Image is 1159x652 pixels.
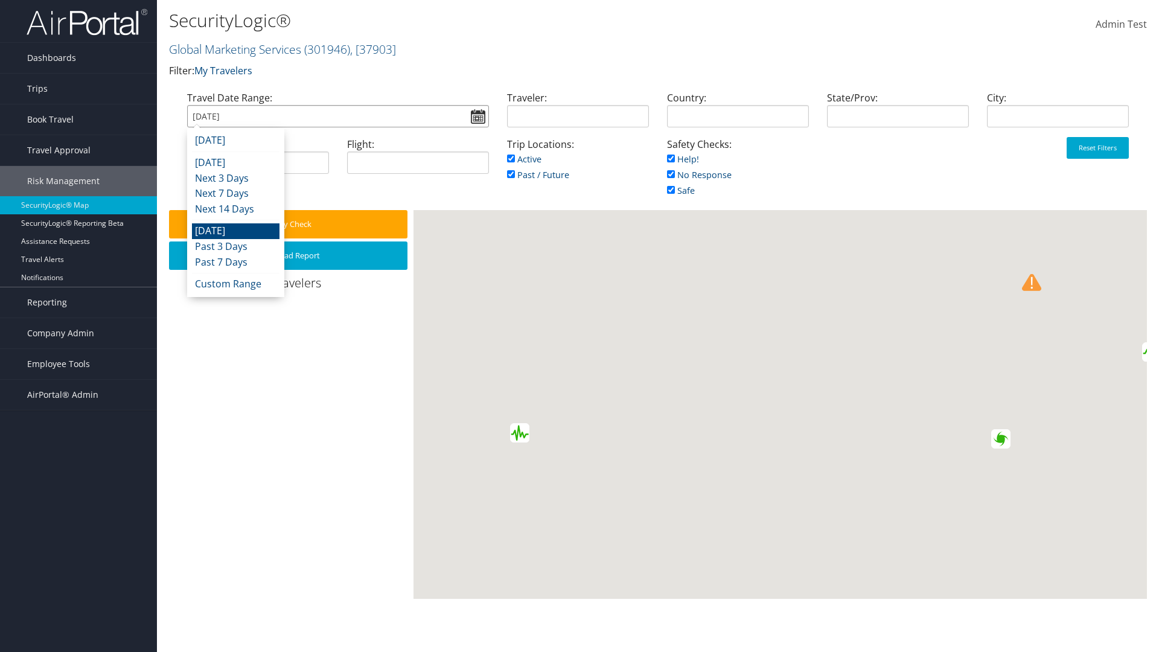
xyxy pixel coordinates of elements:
span: Employee Tools [27,349,90,379]
span: , [ 37903 ] [350,41,396,57]
span: Book Travel [27,104,74,135]
a: Global Marketing Services [169,41,396,57]
span: ( 301946 ) [304,41,350,57]
li: Next 7 Days [192,186,279,202]
span: Travel Approval [27,135,91,165]
a: My Travelers [194,64,252,77]
li: [DATE] [192,155,279,171]
div: Green earthquake alert (Magnitude 4.9M, Depth:10km) in Peru 10/09/2025 18:52 UTC, 140 thousand in... [510,423,529,443]
h1: SecurityLogic® [169,8,821,33]
button: Safety Check [169,210,407,238]
p: Filter: [169,63,821,79]
a: Safe [667,185,695,196]
button: Reset Filters [1067,137,1129,159]
span: Dashboards [27,43,76,73]
span: Reporting [27,287,67,318]
span: AirPortal® Admin [27,380,98,410]
div: 0 Travelers [169,275,413,298]
div: Trip Locations: [498,137,658,194]
button: Download Report [169,241,407,270]
li: [DATE] [192,133,279,149]
a: No Response [667,169,732,181]
span: Risk Management [27,166,100,196]
span: Company Admin [27,318,94,348]
div: City: [978,91,1138,137]
li: Past 3 Days [192,239,279,255]
div: Flight: [338,137,498,184]
a: Past / Future [507,169,569,181]
div: State/Prov: [818,91,978,137]
span: Admin Test [1096,18,1147,31]
div: Country: [658,91,818,137]
span: Trips [27,74,48,104]
a: Admin Test [1096,6,1147,43]
div: Air/Hotel/Rail: [178,137,338,184]
li: [DATE] [192,223,279,239]
li: Past 7 Days [192,255,279,270]
div: Travel Date Range: [178,91,498,137]
a: Active [507,153,541,165]
img: airportal-logo.png [27,8,147,36]
div: Safety Checks: [658,137,818,210]
li: Next 14 Days [192,202,279,217]
div: Traveler: [498,91,658,137]
li: Custom Range [192,276,279,292]
div: Green alert for tropical cyclone BLOSSOM-26. Population affected by Category 1 (120 km/h) wind sp... [991,429,1011,449]
li: Next 3 Days [192,171,279,187]
a: Help! [667,153,699,165]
